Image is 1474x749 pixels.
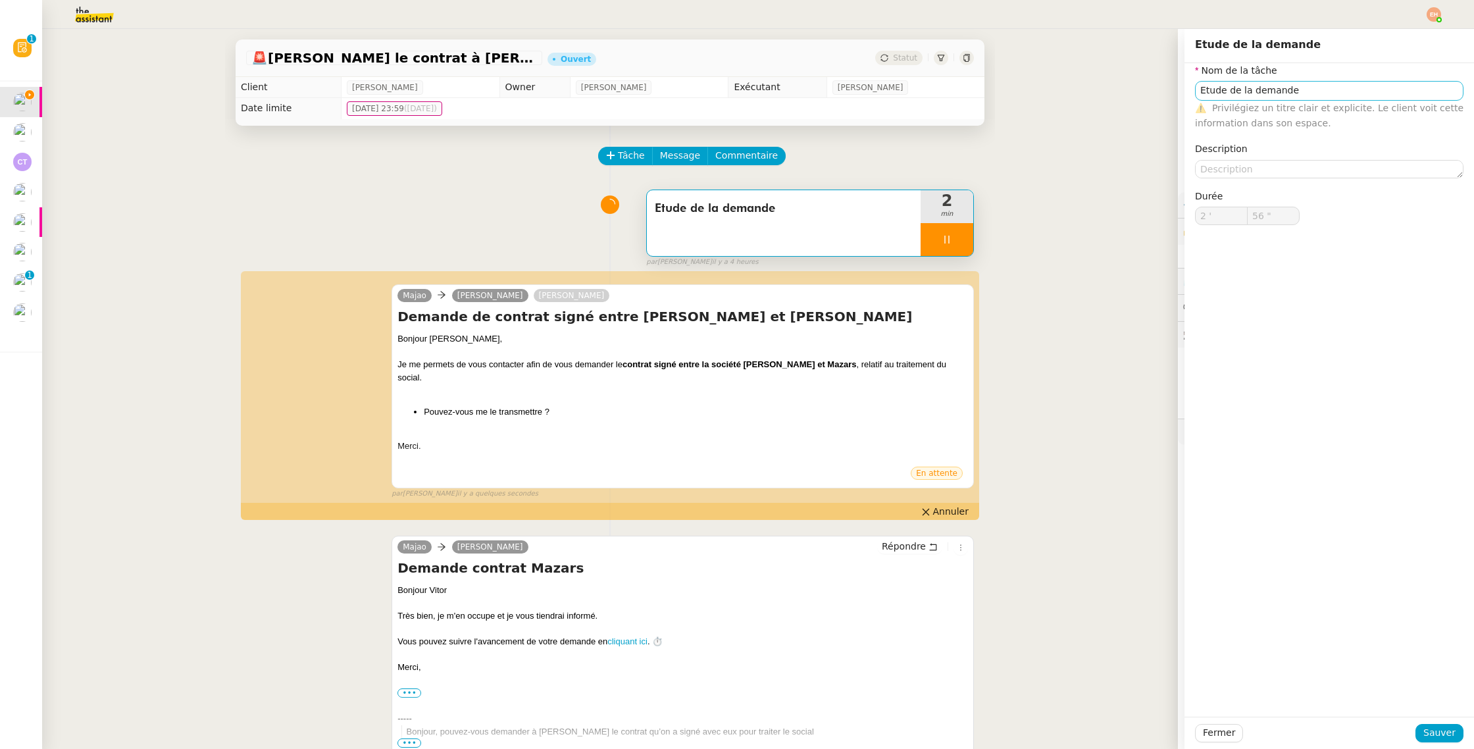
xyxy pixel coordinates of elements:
[1195,143,1248,154] label: Description
[623,359,856,369] strong: contrat signé entre la société [PERSON_NAME] et Mazars
[27,271,32,282] p: 1
[646,257,657,268] span: par
[618,148,645,163] span: Tâche
[397,290,432,301] a: Majao
[1415,724,1463,742] button: Sauver
[251,51,537,65] span: [PERSON_NAME] le contrat à [PERSON_NAME]
[397,541,432,553] a: Majao
[1183,302,1267,313] span: 💬
[424,405,968,419] li: Pouvez-vous me le transmettre ?
[397,584,968,597] div: Bonjour Vitor
[1195,191,1223,201] span: Durée
[1195,103,1463,128] span: Privilégiez un titre clair et explicite. Le client voit cette information dans son espace.
[13,123,32,142] img: users%2F0v3yA2ZOZBYwPN7V38GNVTYjOQj1%2Favatar%2Fa58eb41e-cbb7-4128-9131-87038ae72dcb
[236,98,341,119] td: Date limite
[916,469,957,478] span: En attente
[1178,419,1474,445] div: 🧴Autres
[1195,65,1277,76] label: Nom de la tâche
[1195,38,1321,51] span: Etude de la demande
[392,488,403,500] span: par
[916,504,974,519] button: Annuler
[1248,207,1299,224] input: 0 sec
[13,93,32,111] img: users%2F0v3yA2ZOZBYwPN7V38GNVTYjOQj1%2Favatar%2Fa58eb41e-cbb7-4128-9131-87038ae72dcb
[397,712,968,725] div: -----
[251,50,268,66] span: 🚨
[352,81,418,94] span: [PERSON_NAME]
[25,271,34,280] nz-badge-sup: 1
[397,440,968,453] div: Merci.
[1178,192,1474,218] div: ⚙️Procédures
[660,148,700,163] span: Message
[13,183,32,201] img: users%2FtFhOaBya8rNVU5KG7br7ns1BCvi2%2Favatar%2Faa8c47da-ee6c-4101-9e7d-730f2e64f978
[27,34,36,43] nz-badge-sup: 1
[404,104,437,113] span: ([DATE])
[607,636,648,646] a: cliquant ici
[1183,329,1348,340] span: 🕵️
[236,77,341,98] td: Client
[655,199,913,219] span: Etude de la demande
[499,77,570,98] td: Owner
[1195,724,1243,742] button: Fermer
[1196,207,1247,224] input: 0 min
[646,257,758,268] small: [PERSON_NAME]
[712,257,759,268] span: il y a 4 heures
[1203,725,1235,740] span: Fermer
[13,273,32,292] img: users%2FtFhOaBya8rNVU5KG7br7ns1BCvi2%2Favatar%2Faa8c47da-ee6c-4101-9e7d-730f2e64f978
[1178,295,1474,321] div: 💬Commentaires
[392,488,538,500] small: [PERSON_NAME]
[13,153,32,171] img: svg
[1183,224,1269,239] span: 🔐
[1178,219,1474,244] div: 🔐Données client
[457,488,538,500] span: il y a quelques secondes
[1178,269,1474,294] div: ⏲️Tâches 2:54
[1195,81,1463,100] input: Nom
[352,102,437,115] span: [DATE] 23:59
[1183,276,1274,286] span: ⏲️
[397,738,421,748] span: •••
[397,661,968,674] div: Merci,
[1178,322,1474,348] div: 🕵️Autres demandes en cours 8
[728,77,826,98] td: Exécutant
[13,213,32,232] img: users%2FtFhOaBya8rNVU5KG7br7ns1BCvi2%2Favatar%2Faa8c47da-ee6c-4101-9e7d-730f2e64f978
[452,541,528,553] a: [PERSON_NAME]
[397,332,968,346] div: Bonjour [PERSON_NAME],
[452,290,528,301] a: [PERSON_NAME]
[1183,426,1224,437] span: 🧴
[1423,725,1456,740] span: Sauver
[652,147,708,165] button: Message
[877,539,942,554] button: Répondre
[1195,103,1206,113] span: ⚠️
[581,81,647,94] span: [PERSON_NAME]
[29,34,34,46] p: 1
[893,53,917,63] span: Statut
[13,303,32,322] img: users%2F8F3ae0CdRNRxLT9M8DTLuFZT1wq1%2Favatar%2F8d3ba6ea-8103-41c2-84d4-2a4cca0cf040
[921,209,973,220] span: min
[397,559,968,577] h4: Demande contrat Mazars
[715,148,778,163] span: Commentaire
[534,290,610,301] a: [PERSON_NAME]
[882,540,926,553] span: Répondre
[921,193,973,209] span: 2
[397,635,968,648] div: Vous pouvez suivre l'avancement de votre demande en . ⏱️
[707,147,786,165] button: Commentaire
[561,55,591,63] div: Ouvert
[838,81,903,94] span: [PERSON_NAME]
[598,147,653,165] button: Tâche
[1183,197,1252,213] span: ⚙️
[397,609,968,623] div: Très bien, je m'en occupe et je vous tiendrai informé.
[397,688,421,698] label: •••
[1427,7,1441,22] img: svg
[13,243,32,261] img: users%2FABbKNE6cqURruDjcsiPjnOKQJp72%2Favatar%2F553dd27b-fe40-476d-bebb-74bc1599d59c
[397,307,968,326] h4: Demande de contrat signé entre [PERSON_NAME] et [PERSON_NAME]
[933,505,969,518] span: Annuler
[397,358,968,384] div: Je me permets de vous contacter afin de vous demander le , relatif au traitement du social.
